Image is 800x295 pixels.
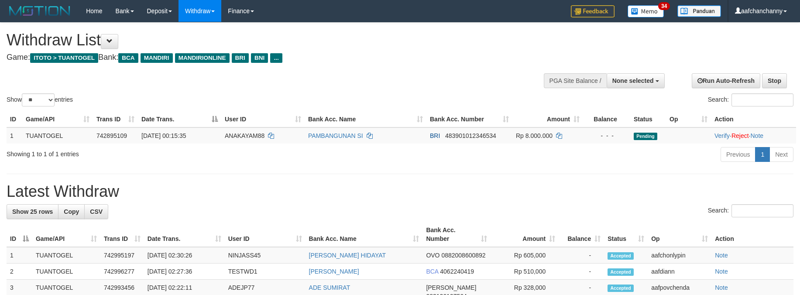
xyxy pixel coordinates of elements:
[7,222,32,247] th: ID: activate to sort column descending
[7,264,32,280] td: 2
[604,222,648,247] th: Status: activate to sort column ascending
[731,132,749,139] a: Reject
[750,132,763,139] a: Note
[12,208,53,215] span: Show 25 rows
[731,93,793,106] input: Search:
[512,111,583,127] th: Amount: activate to sort column ascending
[608,252,634,260] span: Accepted
[630,111,666,127] th: Status
[731,204,793,217] input: Search:
[516,132,553,139] span: Rp 8.000.000
[714,132,730,139] a: Verify
[426,252,439,259] span: OVO
[441,252,485,259] span: Copy 0882008600892 to clipboard
[711,111,796,127] th: Action
[58,204,85,219] a: Copy
[440,268,474,275] span: Copy 4062240419 to clipboard
[22,93,55,106] select: Showentries
[93,111,138,127] th: Trans ID: activate to sort column ascending
[666,111,711,127] th: Op: activate to sort column ascending
[715,284,728,291] a: Note
[711,222,793,247] th: Action
[32,247,100,264] td: TUANTOGEL
[426,268,438,275] span: BCA
[144,222,225,247] th: Date Trans.: activate to sort column ascending
[445,132,496,139] span: Copy 483901012346534 to clipboard
[648,222,711,247] th: Op: activate to sort column ascending
[100,247,144,264] td: 742995197
[544,73,607,88] div: PGA Site Balance /
[7,111,22,127] th: ID
[559,247,604,264] td: -
[608,268,634,276] span: Accepted
[711,127,796,144] td: · ·
[648,264,711,280] td: aafdiann
[7,4,73,17] img: MOTION_logo.png
[270,53,282,63] span: ...
[634,133,657,140] span: Pending
[100,222,144,247] th: Trans ID: activate to sort column ascending
[571,5,615,17] img: Feedback.jpg
[491,247,559,264] td: Rp 605,000
[144,264,225,280] td: [DATE] 02:27:36
[491,264,559,280] td: Rp 510,000
[612,77,654,84] span: None selected
[225,222,306,247] th: User ID: activate to sort column ascending
[430,132,440,139] span: BRI
[422,222,491,247] th: Bank Acc. Number: activate to sort column ascending
[559,222,604,247] th: Balance: activate to sort column ascending
[309,252,386,259] a: [PERSON_NAME] HIDAYAT
[22,127,93,144] td: TUANTOGEL
[559,264,604,280] td: -
[144,247,225,264] td: [DATE] 02:30:26
[721,147,755,162] a: Previous
[64,208,79,215] span: Copy
[225,264,306,280] td: TESTWD1
[225,247,306,264] td: NINJASS45
[7,127,22,144] td: 1
[251,53,268,63] span: BNI
[7,146,327,158] div: Showing 1 to 1 of 1 entries
[118,53,138,63] span: BCA
[138,111,221,127] th: Date Trans.: activate to sort column descending
[232,53,249,63] span: BRI
[708,204,793,217] label: Search:
[491,222,559,247] th: Amount: activate to sort column ascending
[309,268,359,275] a: [PERSON_NAME]
[583,111,630,127] th: Balance
[608,285,634,292] span: Accepted
[715,252,728,259] a: Note
[426,284,476,291] span: [PERSON_NAME]
[32,264,100,280] td: TUANTOGEL
[762,73,787,88] a: Stop
[769,147,793,162] a: Next
[692,73,760,88] a: Run Auto-Refresh
[755,147,770,162] a: 1
[7,204,58,219] a: Show 25 rows
[175,53,230,63] span: MANDIRIONLINE
[628,5,664,17] img: Button%20Memo.svg
[32,222,100,247] th: Game/API: activate to sort column ascending
[221,111,305,127] th: User ID: activate to sort column ascending
[715,268,728,275] a: Note
[587,131,627,140] div: - - -
[7,183,793,200] h1: Latest Withdraw
[7,247,32,264] td: 1
[658,2,670,10] span: 34
[141,53,173,63] span: MANDIRI
[96,132,127,139] span: 742895109
[607,73,665,88] button: None selected
[100,264,144,280] td: 742996277
[141,132,186,139] span: [DATE] 00:15:35
[426,111,512,127] th: Bank Acc. Number: activate to sort column ascending
[22,111,93,127] th: Game/API: activate to sort column ascending
[7,31,525,49] h1: Withdraw List
[7,93,73,106] label: Show entries
[306,222,423,247] th: Bank Acc. Name: activate to sort column ascending
[308,132,363,139] a: PAMBANGUNAN SI
[225,132,264,139] span: ANAKAYAM88
[708,93,793,106] label: Search:
[309,284,350,291] a: ADE SUMIRAT
[84,204,108,219] a: CSV
[90,208,103,215] span: CSV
